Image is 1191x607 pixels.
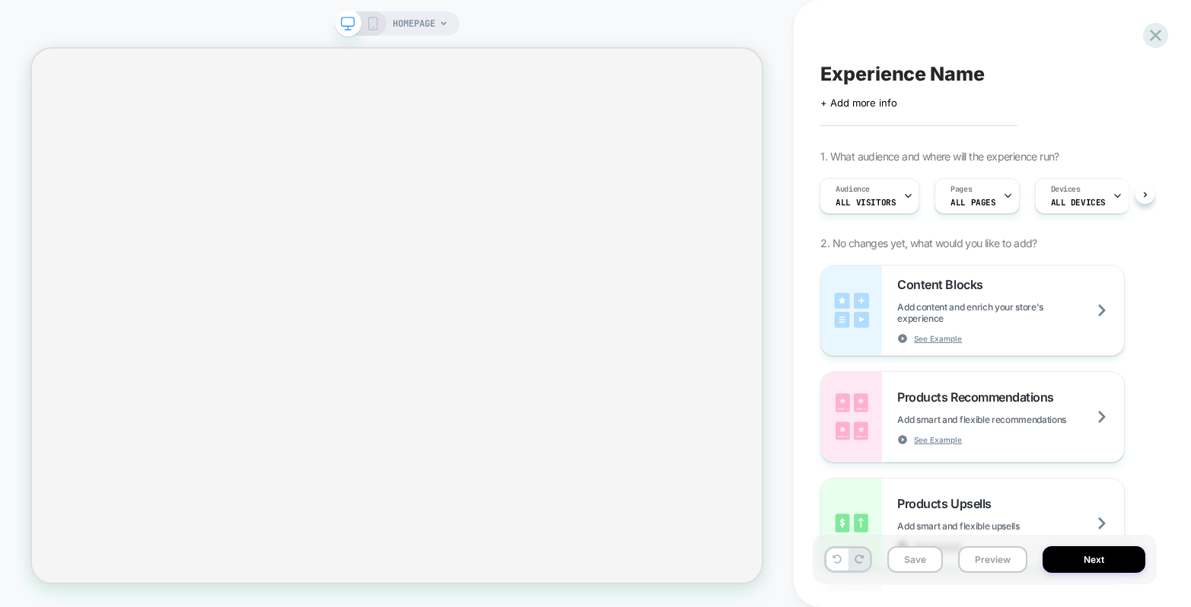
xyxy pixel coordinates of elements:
[914,434,962,445] span: See Example
[897,496,998,511] span: Products Upsells
[897,301,1124,324] span: Add content and enrich your store's experience
[914,333,962,344] span: See Example
[820,62,984,85] span: Experience Name
[887,546,943,573] button: Save
[897,414,1104,425] span: Add smart and flexible recommendations
[820,150,1059,163] span: 1. What audience and where will the experience run?
[1043,546,1145,573] button: Next
[393,11,435,36] span: HOMEPAGE
[897,277,990,292] span: Content Blocks
[1051,184,1081,195] span: Devices
[1051,197,1106,208] span: ALL DEVICES
[820,237,1037,249] span: 2. No changes yet, what would you like to add?
[951,197,995,208] span: ALL PAGES
[958,546,1027,573] button: Preview
[897,389,1061,405] span: Products Recommendations
[836,197,896,208] span: All Visitors
[951,184,972,195] span: Pages
[820,97,896,109] span: + Add more info
[897,520,1057,532] span: Add smart and flexible upsells
[836,184,870,195] span: Audience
